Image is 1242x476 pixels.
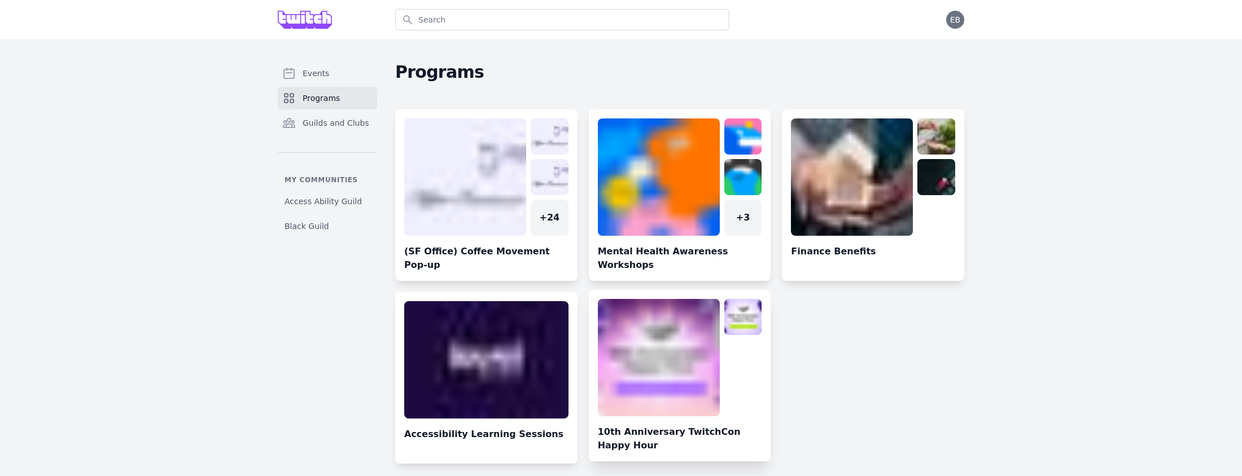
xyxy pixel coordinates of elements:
[278,11,332,29] img: Grove
[278,62,377,236] nav: Sidebar
[303,117,369,129] span: Guilds and Clubs
[278,175,377,184] p: My communities
[946,11,964,29] button: EB
[285,196,362,207] span: Access Ability Guild
[303,92,340,104] span: Programs
[395,62,964,82] h2: Programs
[950,16,960,24] span: EB
[303,68,329,79] span: Events
[278,191,377,211] a: Access Ability Guild
[278,62,377,85] a: Events
[278,112,377,134] a: Guilds and Clubs
[278,87,377,109] a: Programs
[278,216,377,236] a: Black Guild
[285,221,329,232] span: Black Guild
[395,9,729,30] input: Search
